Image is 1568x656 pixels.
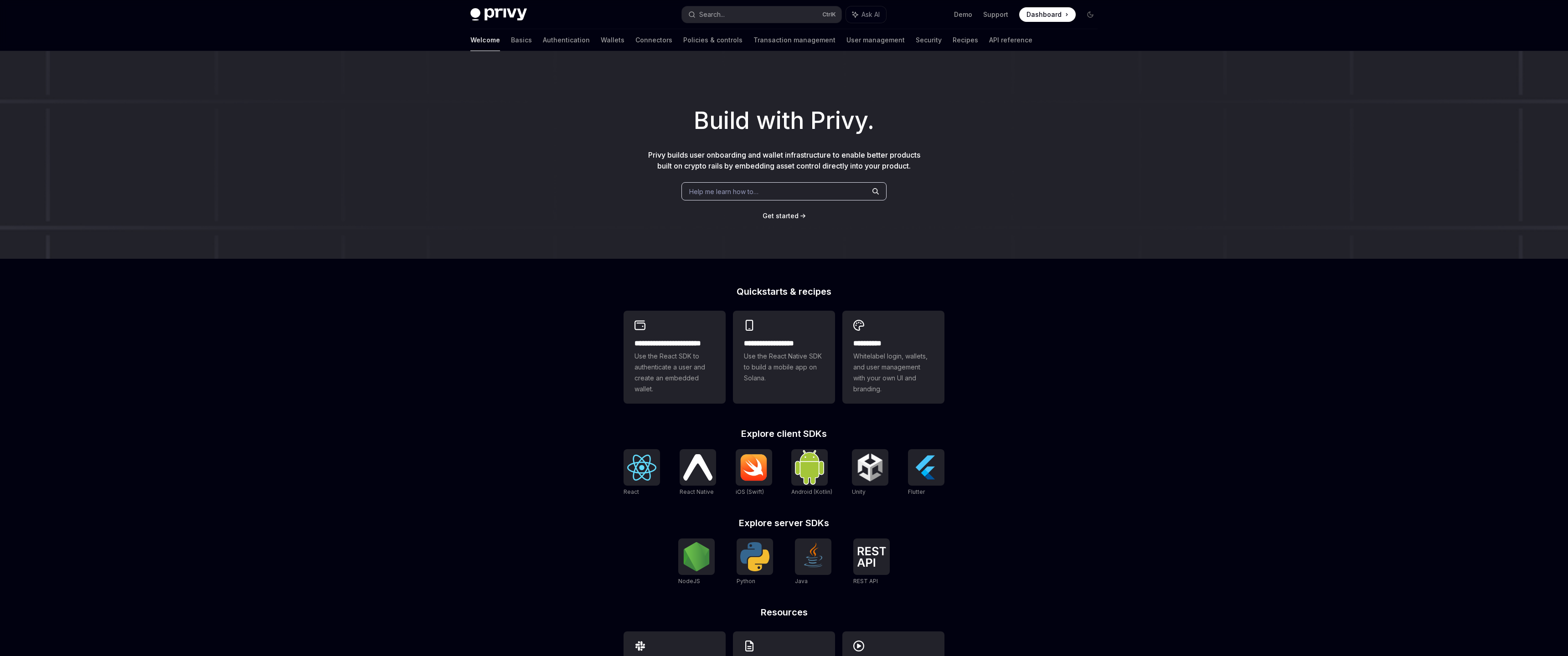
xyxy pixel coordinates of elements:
a: Recipes [953,29,978,51]
span: iOS (Swift) [736,488,764,495]
span: Java [795,578,808,584]
a: User management [846,29,905,51]
img: Android (Kotlin) [795,450,824,484]
a: Android (Kotlin)Android (Kotlin) [791,449,832,497]
img: React [627,455,656,481]
a: Demo [954,10,972,19]
h2: Resources [624,608,944,617]
span: Privy builds user onboarding and wallet infrastructure to enable better products built on crypto ... [648,150,920,170]
button: Search...CtrlK [682,6,841,23]
span: REST API [853,578,878,584]
img: Java [799,542,828,571]
a: Get started [763,211,799,220]
span: React Native [680,488,714,495]
img: NodeJS [682,542,711,571]
a: React NativeReact Native [680,449,716,497]
a: **** *****Whitelabel login, wallets, and user management with your own UI and branding. [842,311,944,404]
h2: Explore client SDKs [624,429,944,438]
span: Dashboard [1026,10,1062,19]
a: Wallets [601,29,624,51]
span: Get started [763,212,799,220]
img: REST API [857,547,886,567]
img: Python [740,542,769,571]
a: FlutterFlutter [908,449,944,497]
span: NodeJS [678,578,700,584]
a: Support [983,10,1008,19]
span: Help me learn how to… [689,187,758,196]
span: React [624,488,639,495]
a: UnityUnity [852,449,888,497]
span: Android (Kotlin) [791,488,832,495]
a: PythonPython [737,538,773,586]
img: dark logo [470,8,527,21]
span: Use the React Native SDK to build a mobile app on Solana. [744,351,824,384]
a: REST APIREST API [853,538,890,586]
a: JavaJava [795,538,831,586]
span: Flutter [908,488,925,495]
a: Connectors [635,29,672,51]
a: Policies & controls [683,29,743,51]
button: Toggle dark mode [1083,7,1098,22]
span: Whitelabel login, wallets, and user management with your own UI and branding. [853,351,934,395]
a: Welcome [470,29,500,51]
a: **** **** **** ***Use the React Native SDK to build a mobile app on Solana. [733,311,835,404]
h2: Quickstarts & recipes [624,287,944,296]
a: Transaction management [753,29,836,51]
a: iOS (Swift)iOS (Swift) [736,449,772,497]
img: Unity [856,453,885,482]
h2: Explore server SDKs [624,518,944,528]
span: Unity [852,488,866,495]
a: Security [916,29,942,51]
span: Ctrl K [822,11,836,18]
a: API reference [989,29,1032,51]
img: React Native [683,454,712,480]
a: Basics [511,29,532,51]
h1: Build with Privy. [15,103,1553,138]
a: Dashboard [1019,7,1076,22]
img: Flutter [912,453,941,482]
a: Authentication [543,29,590,51]
a: ReactReact [624,449,660,497]
span: Ask AI [861,10,880,19]
span: Python [737,578,755,584]
div: Search... [699,9,725,20]
span: Use the React SDK to authenticate a user and create an embedded wallet. [634,351,715,395]
button: Ask AI [846,6,886,23]
a: NodeJSNodeJS [678,538,715,586]
img: iOS (Swift) [739,454,769,481]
